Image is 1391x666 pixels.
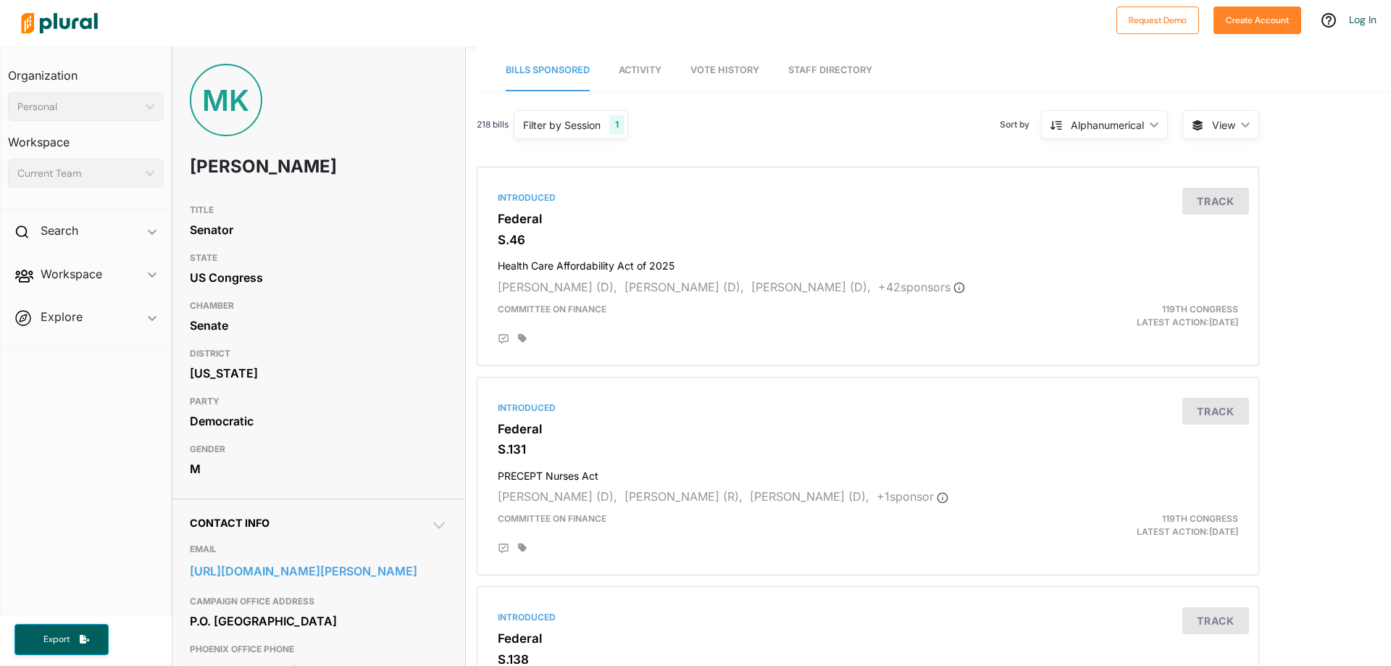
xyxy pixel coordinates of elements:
span: 218 bills [477,118,509,131]
span: [PERSON_NAME] (D), [498,280,617,294]
a: Activity [619,50,661,91]
div: Add tags [518,333,527,344]
div: Senator [190,219,448,241]
h3: CHAMBER [190,297,448,315]
h3: S.46 [498,233,1238,247]
h3: PHOENIX OFFICE PHONE [190,641,448,658]
div: [US_STATE] [190,362,448,384]
span: [PERSON_NAME] (D), [625,280,744,294]
span: 119th Congress [1162,304,1238,315]
div: MK [190,64,262,136]
h3: EMAIL [190,541,448,558]
a: Request Demo [1116,12,1199,27]
a: Bills Sponsored [506,50,590,91]
span: Committee on Finance [498,304,606,315]
div: P.O. [GEOGRAPHIC_DATA] [190,610,448,632]
div: Democratic [190,410,448,432]
div: Senate [190,315,448,336]
span: [PERSON_NAME] (D), [498,489,617,504]
h3: Workspace [8,121,164,153]
h3: CAMPAIGN OFFICE ADDRESS [190,593,448,610]
div: Add Position Statement [498,543,509,554]
a: Vote History [690,50,759,91]
button: Create Account [1214,7,1301,34]
div: Introduced [498,611,1238,624]
h4: Health Care Affordability Act of 2025 [498,253,1238,272]
a: Staff Directory [788,50,872,91]
h3: Organization [8,54,164,86]
div: Current Team [17,166,140,181]
div: Add tags [518,543,527,553]
h3: S.131 [498,442,1238,457]
div: Filter by Session [523,117,601,133]
span: Activity [619,64,661,75]
h3: TITLE [190,201,448,219]
span: [PERSON_NAME] (D), [751,280,871,294]
h4: PRECEPT Nurses Act [498,463,1238,483]
h3: Federal [498,422,1238,436]
span: + 42 sponsor s [878,280,965,294]
span: View [1212,117,1235,133]
h3: Federal [498,212,1238,226]
div: Add Position Statement [498,333,509,345]
h2: Search [41,222,78,238]
div: Introduced [498,191,1238,204]
h3: PARTY [190,393,448,410]
span: Sort by [1000,118,1041,131]
h1: [PERSON_NAME] [190,145,344,188]
h3: STATE [190,249,448,267]
span: Committee on Finance [498,513,606,524]
a: Create Account [1214,12,1301,27]
span: 119th Congress [1162,513,1238,524]
span: Export [33,633,80,646]
span: Bills Sponsored [506,64,590,75]
div: M [190,458,448,480]
div: Introduced [498,401,1238,415]
h3: Federal [498,631,1238,646]
a: [URL][DOMAIN_NAME][PERSON_NAME] [190,560,448,582]
span: + 1 sponsor [877,489,948,504]
button: Export [14,624,109,655]
button: Track [1182,398,1249,425]
span: Contact Info [190,517,270,529]
div: Personal [17,99,140,115]
button: Request Demo [1116,7,1199,34]
div: US Congress [190,267,448,288]
div: Alphanumerical [1071,117,1144,133]
a: Log In [1349,13,1377,26]
span: Vote History [690,64,759,75]
button: Track [1182,607,1249,634]
h3: GENDER [190,441,448,458]
span: [PERSON_NAME] (D), [750,489,869,504]
div: 1 [609,115,625,134]
button: Track [1182,188,1249,215]
span: [PERSON_NAME] (R), [625,489,743,504]
h3: DISTRICT [190,345,448,362]
div: Latest Action: [DATE] [995,303,1249,329]
div: Latest Action: [DATE] [995,512,1249,538]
